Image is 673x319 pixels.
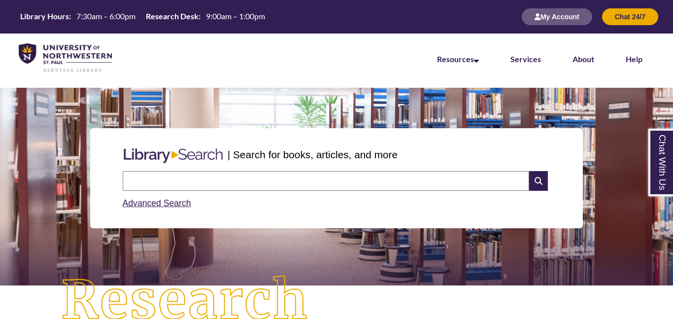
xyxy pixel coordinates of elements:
i: Search [529,171,548,191]
a: Hours Today [16,11,269,23]
a: Help [626,54,642,64]
button: My Account [522,8,592,25]
a: Advanced Search [123,198,191,208]
a: Resources [437,54,479,64]
span: 7:30am – 6:00pm [76,11,135,21]
a: My Account [522,12,592,21]
table: Hours Today [16,11,269,22]
a: About [572,54,594,64]
button: Chat 24/7 [602,8,658,25]
a: Chat 24/7 [602,12,658,21]
img: UNWSP Library Logo [19,43,112,73]
p: | Search for books, articles, and more [228,147,398,162]
span: 9:00am – 1:00pm [206,11,265,21]
a: Services [510,54,541,64]
th: Research Desk: [142,11,202,22]
th: Library Hours: [16,11,72,22]
img: Libary Search [119,144,228,167]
